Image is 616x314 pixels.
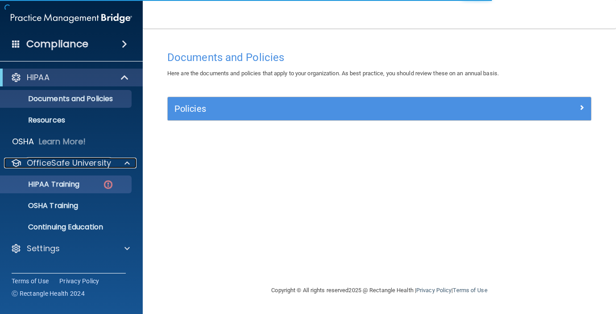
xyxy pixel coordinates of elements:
[103,179,114,190] img: danger-circle.6113f641.png
[6,94,128,103] p: Documents and Policies
[59,277,99,285] a: Privacy Policy
[217,276,542,305] div: Copyright © All rights reserved 2025 @ Rectangle Health | |
[11,158,130,168] a: OfficeSafe University
[27,243,60,254] p: Settings
[167,70,499,77] span: Here are the documents and policies that apply to your organization. As best practice, you should...
[167,52,591,63] h4: Documents and Policies
[27,72,50,83] p: HIPAA
[174,104,479,114] h5: Policies
[11,243,130,254] a: Settings
[27,158,111,168] p: OfficeSafe University
[39,136,86,147] p: Learn More!
[12,136,34,147] p: OSHA
[26,38,88,50] h4: Compliance
[416,287,451,294] a: Privacy Policy
[453,287,487,294] a: Terms of Use
[11,72,129,83] a: HIPAA
[12,277,49,285] a: Terms of Use
[6,116,128,125] p: Resources
[11,9,132,27] img: PMB logo
[6,201,78,210] p: OSHA Training
[6,223,128,232] p: Continuing Education
[12,289,85,298] span: Ⓒ Rectangle Health 2024
[174,102,584,116] a: Policies
[6,180,79,189] p: HIPAA Training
